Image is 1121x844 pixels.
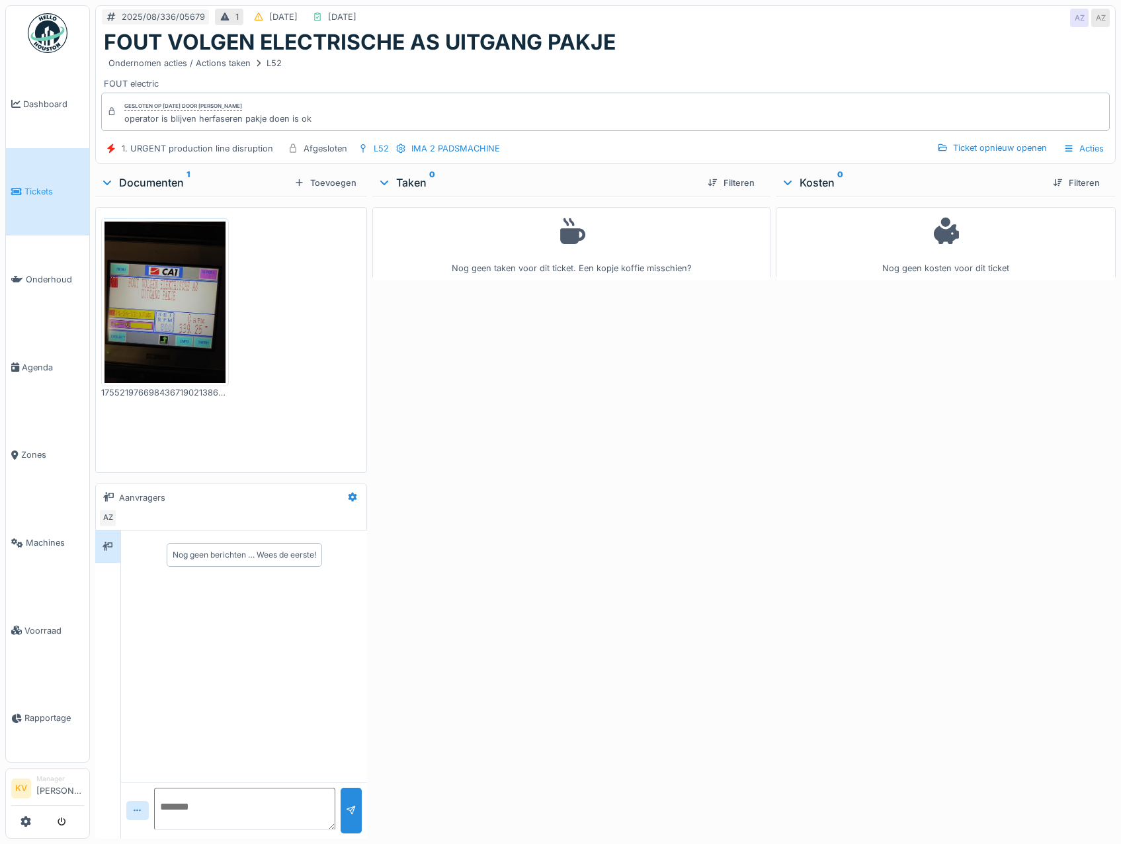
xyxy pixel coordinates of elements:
[36,774,84,784] div: Manager
[187,175,190,190] sup: 1
[702,174,760,192] div: Filteren
[235,11,239,23] div: 1
[24,624,84,637] span: Voorraad
[378,175,696,190] div: Taken
[1070,9,1089,27] div: AZ
[23,98,84,110] span: Dashboard
[328,11,356,23] div: [DATE]
[22,361,84,374] span: Agenda
[101,386,229,399] div: 17552197669843671902138684586011.jpg
[21,448,84,461] span: Zones
[173,549,316,561] div: Nog geen berichten … Wees de eerste!
[99,509,117,527] div: AZ
[1048,174,1105,192] div: Filteren
[11,779,31,798] li: KV
[24,185,84,198] span: Tickets
[429,175,435,190] sup: 0
[289,174,362,192] div: Toevoegen
[26,273,84,286] span: Onderhoud
[837,175,843,190] sup: 0
[1091,9,1110,27] div: AZ
[119,491,165,504] div: Aanvragers
[304,142,347,155] div: Afgesloten
[6,148,89,236] a: Tickets
[6,675,89,763] a: Rapportage
[781,175,1042,190] div: Kosten
[108,57,282,69] div: Ondernomen acties / Actions taken L52
[36,774,84,802] li: [PERSON_NAME]
[1058,139,1110,158] div: Acties
[381,213,761,274] div: Nog geen taken voor dit ticket. Een kopje koffie misschien?
[374,142,389,155] div: L52
[269,11,298,23] div: [DATE]
[104,222,226,382] img: h34n7ol1y8r8t89153k3b71w1901
[932,139,1052,157] div: Ticket opnieuw openen
[6,60,89,148] a: Dashboard
[6,323,89,411] a: Agenda
[122,11,205,23] div: 2025/08/336/05679
[784,213,1107,274] div: Nog geen kosten voor dit ticket
[28,13,67,53] img: Badge_color-CXgf-gQk.svg
[11,774,84,806] a: KV Manager[PERSON_NAME]
[104,55,1107,89] div: FOUT electric
[6,587,89,675] a: Voorraad
[6,411,89,499] a: Zones
[411,142,500,155] div: IMA 2 PADSMACHINE
[24,712,84,724] span: Rapportage
[101,175,289,190] div: Documenten
[104,30,616,55] h1: FOUT VOLGEN ELECTRISCHE AS UITGANG PAKJE
[6,235,89,323] a: Onderhoud
[26,536,84,549] span: Machines
[124,102,242,111] div: Gesloten op [DATE] door [PERSON_NAME]
[124,112,311,125] div: operator is blijven herfaseren pakje doen is ok
[6,499,89,587] a: Machines
[122,142,273,155] div: 1. URGENT production line disruption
